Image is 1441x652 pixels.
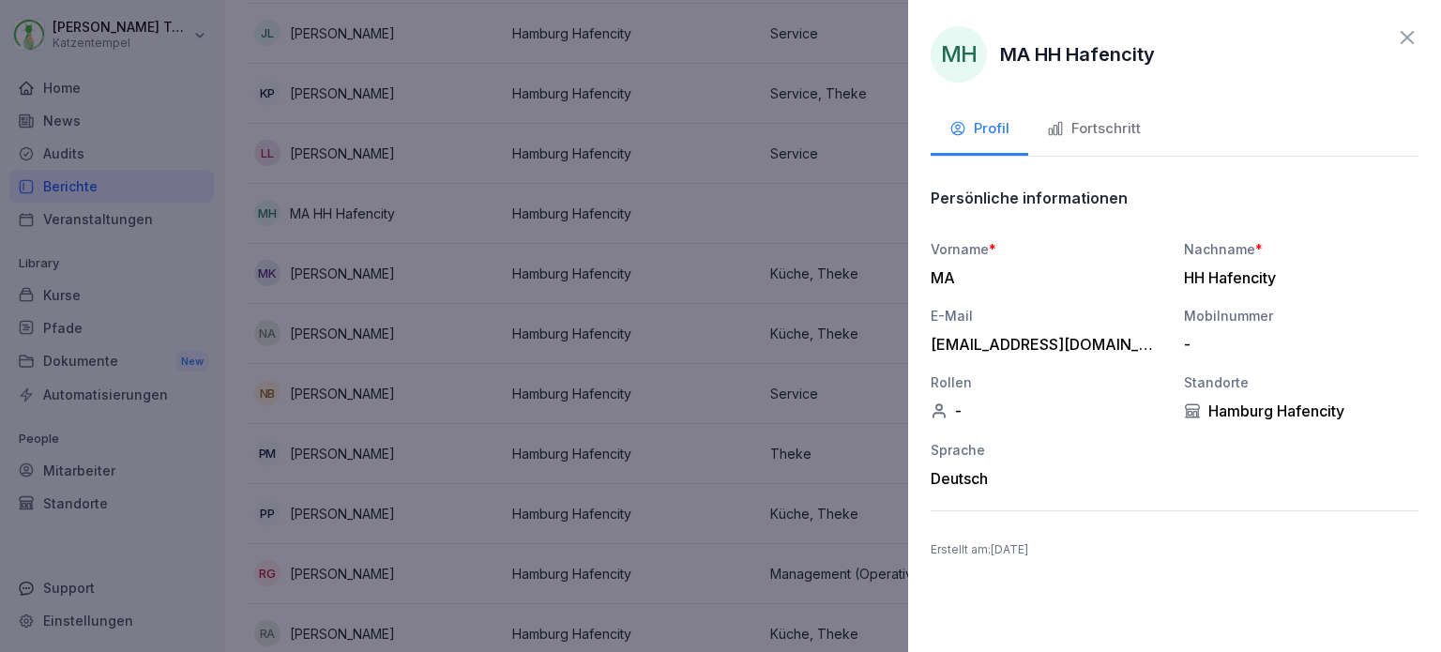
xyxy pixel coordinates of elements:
div: MH [931,26,987,83]
div: Rollen [931,372,1165,392]
div: Sprache [931,440,1165,460]
div: [EMAIL_ADDRESS][DOMAIN_NAME] [931,335,1156,354]
div: MA [931,268,1156,287]
div: HH Hafencity [1184,268,1409,287]
p: Erstellt am : [DATE] [931,541,1418,558]
div: Mobilnummer [1184,306,1418,326]
p: MA HH Hafencity [1000,40,1155,68]
div: Deutsch [931,469,1165,488]
div: - [1184,335,1409,354]
div: E-Mail [931,306,1165,326]
button: Fortschritt [1028,105,1160,156]
div: Fortschritt [1047,118,1141,140]
div: - [931,402,1165,420]
div: Hamburg Hafencity [1184,402,1418,420]
p: Persönliche informationen [931,189,1128,207]
div: Profil [949,118,1009,140]
div: Vorname [931,239,1165,259]
div: Standorte [1184,372,1418,392]
div: Nachname [1184,239,1418,259]
button: Profil [931,105,1028,156]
